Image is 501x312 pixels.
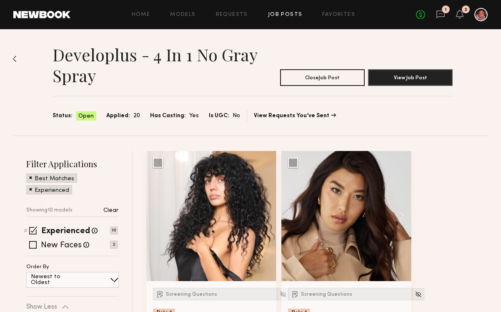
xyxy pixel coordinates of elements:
div: 1 [445,8,447,12]
span: Screening Questions [301,292,352,297]
img: Submission Icon [291,290,299,298]
span: Yes [189,111,199,121]
a: Models [170,12,195,18]
span: Has Casting: [150,111,186,121]
a: Job Posts [268,12,303,18]
div: 2 [464,8,467,12]
img: Unhide Model [280,291,287,298]
p: Clear [103,208,118,214]
p: 10 [110,226,118,234]
a: 1 [436,10,445,20]
span: Applied: [106,111,130,121]
img: Back to previous page [13,55,17,62]
label: Experienced [41,227,90,236]
p: Best Matches [35,176,74,182]
button: CloseJob Post [280,69,365,86]
p: Newest to Oldest [31,274,80,286]
a: Requests [216,12,248,18]
span: Screening Questions [166,292,217,297]
p: 2 [110,241,118,249]
span: No [233,111,240,121]
a: Favorites [322,12,355,18]
img: Submission Icon [156,290,164,298]
a: Home [132,12,150,18]
a: View Requests You’ve Sent [254,113,336,119]
span: 20 [133,111,140,121]
p: Showing 10 models [26,208,73,213]
h1: Developlus - 4 in 1 No Gray Spray [53,44,266,86]
button: View Job Post [368,69,453,86]
label: New Faces [41,242,82,250]
span: Open [78,112,94,121]
img: Unhide Model [415,291,422,298]
span: Status: [53,111,73,121]
span: Is UGC: [209,111,229,121]
p: Order By [26,264,49,270]
h2: Filter Applications [26,158,118,169]
p: Show Less [26,304,57,310]
p: Experienced [35,188,69,194]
